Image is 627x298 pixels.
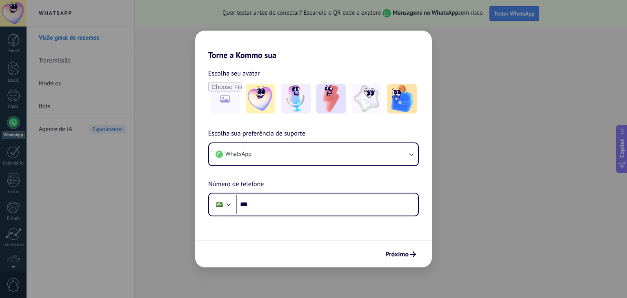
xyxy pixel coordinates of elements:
[387,84,417,113] img: -5.jpeg
[195,31,432,60] h2: Torne a Kommo sua
[385,251,409,257] span: Próximo
[382,247,420,261] button: Próximo
[209,143,418,165] button: WhatsApp
[208,179,264,190] span: Número de telefone
[225,150,251,158] span: WhatsApp
[211,196,227,213] div: Brazil: + 55
[246,84,275,113] img: -1.jpeg
[281,84,311,113] img: -2.jpeg
[316,84,346,113] img: -3.jpeg
[208,68,260,79] span: Escolha seu avatar
[208,129,305,139] span: Escolha sua preferência de suporte
[352,84,381,113] img: -4.jpeg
